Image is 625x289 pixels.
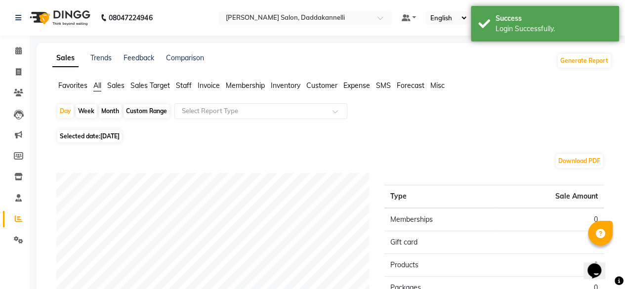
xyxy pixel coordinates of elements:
td: 0 [494,231,604,254]
span: Forecast [397,81,424,90]
td: 0 [494,208,604,231]
span: [DATE] [100,132,120,140]
span: Selected date: [57,130,122,142]
span: Favorites [58,81,87,90]
td: Products [384,254,494,277]
a: Sales [52,49,79,67]
td: 0 [494,254,604,277]
div: Month [99,104,122,118]
span: All [93,81,101,90]
div: Day [57,104,74,118]
img: logo [25,4,93,32]
span: Expense [343,81,370,90]
iframe: chat widget [583,249,615,279]
span: Invoice [198,81,220,90]
div: Success [496,13,612,24]
span: Customer [306,81,337,90]
span: Sales Target [130,81,170,90]
a: Trends [90,53,112,62]
th: Type [384,185,494,208]
button: Download PDF [556,154,603,168]
span: SMS [376,81,391,90]
td: Gift card [384,231,494,254]
span: Staff [176,81,192,90]
a: Feedback [124,53,154,62]
div: Login Successfully. [496,24,612,34]
span: Inventory [271,81,300,90]
span: Misc [430,81,445,90]
div: Week [76,104,97,118]
th: Sale Amount [494,185,604,208]
div: Custom Range [124,104,169,118]
span: Sales [107,81,125,90]
b: 08047224946 [109,4,152,32]
span: Membership [226,81,265,90]
button: Generate Report [558,54,611,68]
a: Comparison [166,53,204,62]
td: Memberships [384,208,494,231]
